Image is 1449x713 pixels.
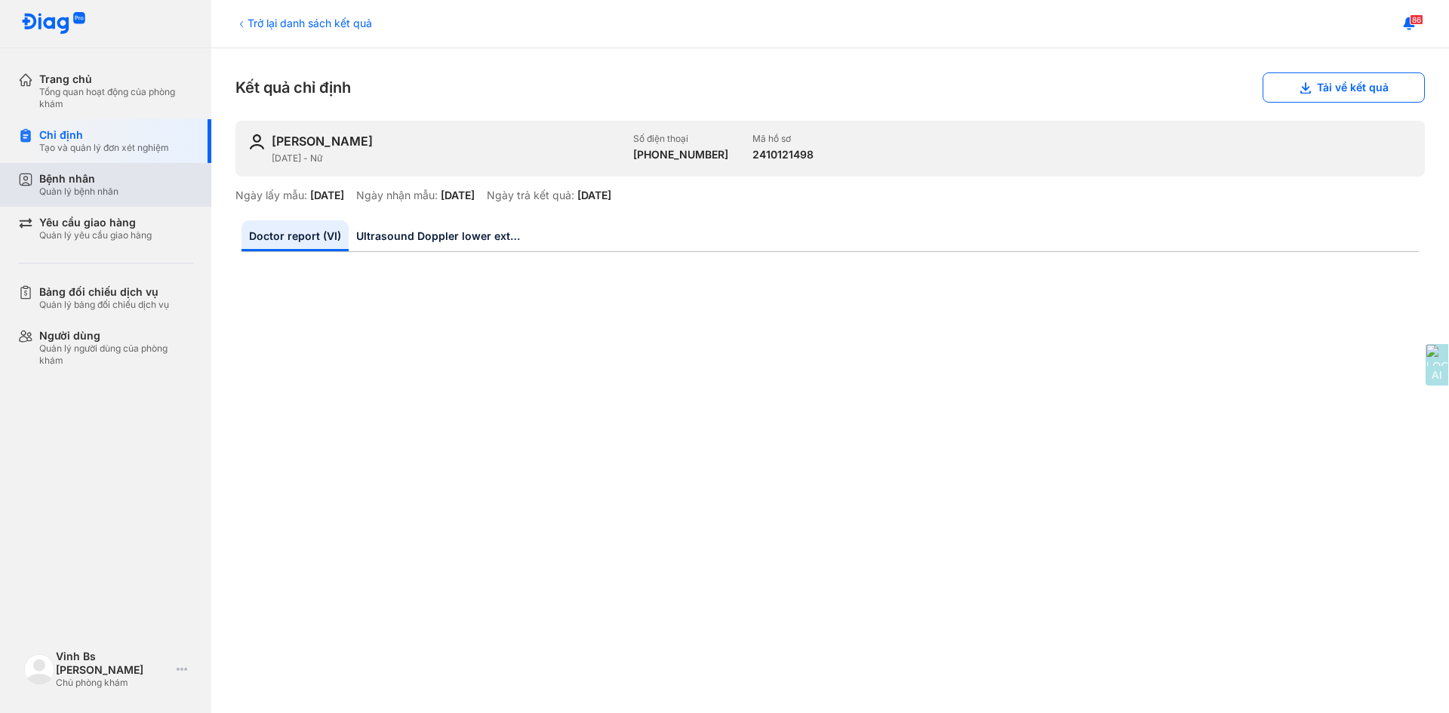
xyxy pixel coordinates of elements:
[310,189,344,202] div: [DATE]
[56,650,171,677] div: Vinh Bs [PERSON_NAME]
[241,220,349,251] a: Doctor report (VI)
[248,133,266,151] img: user-icon
[349,220,530,251] a: Ultrasound Doppler lower extremity vessels
[272,152,621,164] div: [DATE] - Nữ
[752,133,814,145] div: Mã hồ sơ
[356,189,438,202] div: Ngày nhận mẫu:
[39,172,118,186] div: Bệnh nhân
[235,72,1425,103] div: Kết quả chỉ định
[39,142,169,154] div: Tạo và quản lý đơn xét nghiệm
[56,677,171,689] div: Chủ phòng khám
[633,148,728,161] div: [PHONE_NUMBER]
[39,86,193,110] div: Tổng quan hoạt động của phòng khám
[39,186,118,198] div: Quản lý bệnh nhân
[39,285,169,299] div: Bảng đối chiếu dịch vụ
[272,133,373,149] div: [PERSON_NAME]
[1263,72,1425,103] button: Tải về kết quả
[1410,14,1423,25] span: 86
[441,189,475,202] div: [DATE]
[39,72,193,86] div: Trang chủ
[24,654,54,684] img: logo
[235,189,307,202] div: Ngày lấy mẫu:
[39,299,169,311] div: Quản lý bảng đối chiếu dịch vụ
[39,216,152,229] div: Yêu cầu giao hàng
[577,189,611,202] div: [DATE]
[39,128,169,142] div: Chỉ định
[39,229,152,241] div: Quản lý yêu cầu giao hàng
[633,133,728,145] div: Số điện thoại
[39,343,193,367] div: Quản lý người dùng của phòng khám
[752,148,814,161] div: 2410121498
[21,12,86,35] img: logo
[39,329,193,343] div: Người dùng
[235,15,372,31] div: Trở lại danh sách kết quả
[487,189,574,202] div: Ngày trả kết quả:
